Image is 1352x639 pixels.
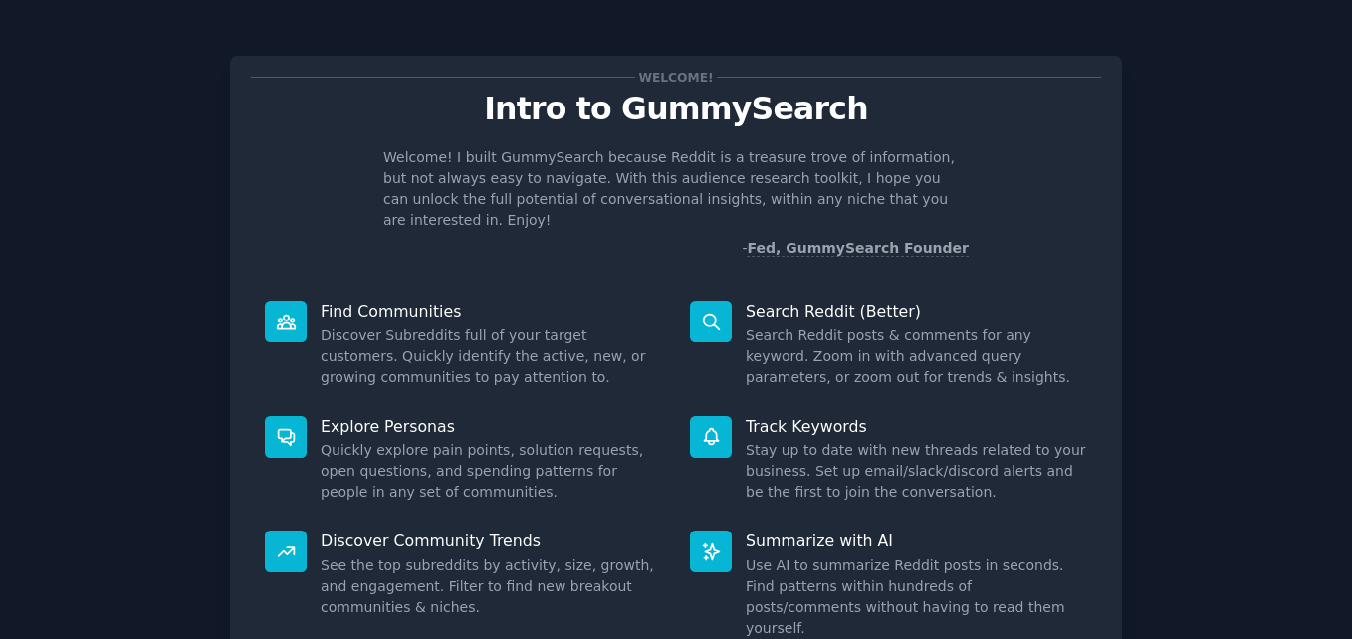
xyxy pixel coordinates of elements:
dd: Search Reddit posts & comments for any keyword. Zoom in with advanced query parameters, or zoom o... [746,325,1087,388]
p: Summarize with AI [746,531,1087,551]
a: Fed, GummySearch Founder [747,240,969,257]
dd: Stay up to date with new threads related to your business. Set up email/slack/discord alerts and ... [746,440,1087,503]
p: Intro to GummySearch [251,92,1101,126]
dd: Discover Subreddits full of your target customers. Quickly identify the active, new, or growing c... [321,325,662,388]
div: - [742,238,969,259]
dd: Quickly explore pain points, solution requests, open questions, and spending patterns for people ... [321,440,662,503]
p: Welcome! I built GummySearch because Reddit is a treasure trove of information, but not always ea... [383,147,969,231]
p: Track Keywords [746,416,1087,437]
span: Welcome! [635,67,717,88]
p: Discover Community Trends [321,531,662,551]
dd: See the top subreddits by activity, size, growth, and engagement. Filter to find new breakout com... [321,555,662,618]
p: Explore Personas [321,416,662,437]
p: Search Reddit (Better) [746,301,1087,321]
dd: Use AI to summarize Reddit posts in seconds. Find patterns within hundreds of posts/comments with... [746,555,1087,639]
p: Find Communities [321,301,662,321]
